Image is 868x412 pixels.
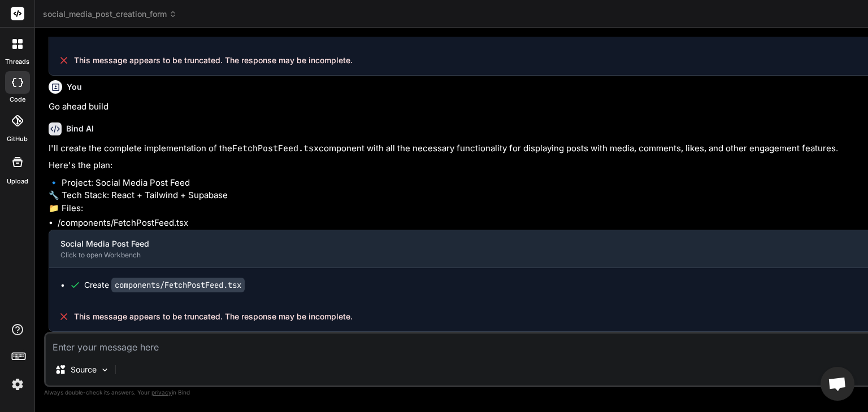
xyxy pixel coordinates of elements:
label: GitHub [7,134,28,144]
code: FetchPostFeed.tsx [232,143,319,154]
label: threads [5,57,29,67]
span: This message appears to be truncated. The response may be incomplete. [74,311,353,322]
span: social_media_post_creation_form [43,8,177,20]
code: components/FetchPostFeed.tsx [111,278,245,292]
div: Create [84,279,245,291]
label: code [10,95,25,104]
h6: You [67,81,82,93]
h6: Bind AI [66,123,94,134]
span: This message appears to be truncated. The response may be incomplete. [74,55,353,66]
img: settings [8,375,27,394]
label: Upload [7,177,28,186]
p: Source [71,364,97,375]
a: Open chat [821,367,854,401]
img: Pick Models [100,365,110,375]
span: privacy [151,389,172,396]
